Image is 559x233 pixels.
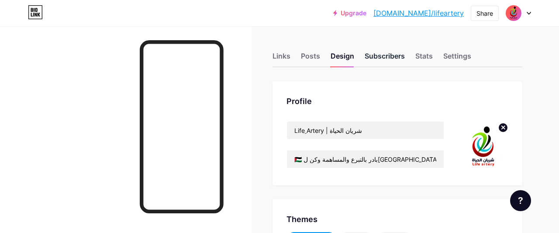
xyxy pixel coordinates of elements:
[331,51,354,66] div: Design
[505,5,522,21] img: lifeartery
[273,51,290,66] div: Links
[301,51,320,66] div: Posts
[286,213,508,225] div: Themes
[476,9,493,18] div: Share
[415,51,433,66] div: Stats
[333,10,366,17] a: Upgrade
[365,51,405,66] div: Subscribers
[287,150,444,168] input: Bio
[286,95,508,107] div: Profile
[373,8,464,18] a: [DOMAIN_NAME]/lifeartery
[443,51,471,66] div: Settings
[287,122,444,139] input: Name
[458,121,508,171] img: lifeartery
